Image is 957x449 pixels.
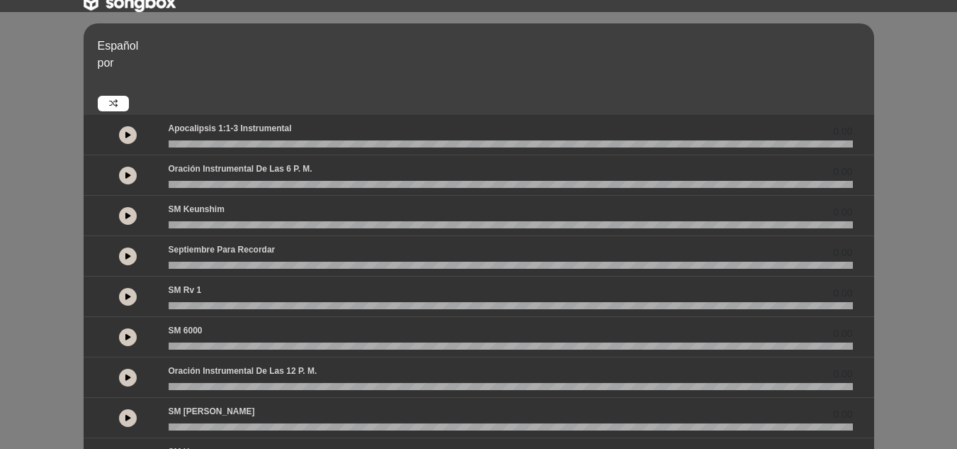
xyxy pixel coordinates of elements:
font: 0.00 [833,206,852,218]
font: SM Rv 1 [169,285,202,295]
font: por [98,57,114,69]
font: Apocalipsis 1:1-3 Instrumental [169,123,292,133]
font: 0.00 [833,287,852,299]
font: 0.00 [833,166,852,177]
font: Oración instrumental de las 12 p. m. [169,366,317,376]
font: SM [PERSON_NAME] [169,406,255,416]
font: Español [98,40,139,52]
font: Oración instrumental de las 6 p. m. [169,164,312,174]
font: 0.00 [833,328,852,339]
font: Septiembre para recordar [169,245,276,255]
font: 0.00 [833,247,852,258]
font: SM Keunshim [169,204,225,214]
font: 0.00 [833,409,852,420]
font: SM 6000 [169,326,203,336]
font: 0.00 [833,126,852,137]
font: 0.00 [833,368,852,379]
